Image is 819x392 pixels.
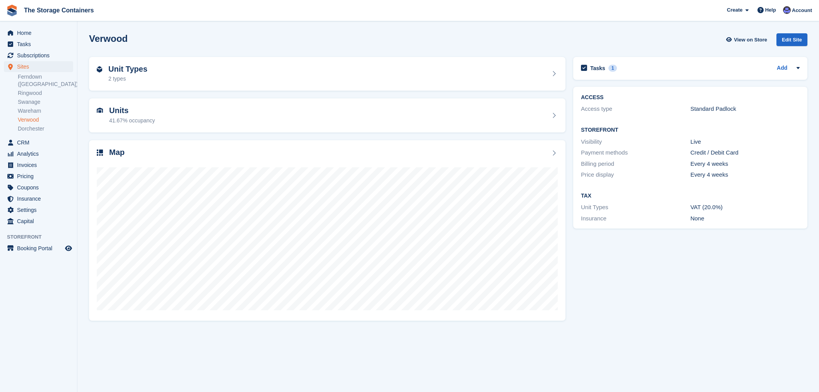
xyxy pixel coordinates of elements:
span: Home [17,28,63,38]
a: menu [4,39,73,50]
div: Access type [581,105,690,113]
div: Insurance [581,214,690,223]
div: Standard Padlock [690,105,800,113]
a: menu [4,193,73,204]
a: Ferndown ([GEOGRAPHIC_DATA]) [18,73,73,88]
span: Capital [17,216,63,227]
a: Wareham [18,107,73,115]
a: menu [4,28,73,38]
span: Help [765,6,776,14]
div: Every 4 weeks [690,170,800,179]
img: unit-type-icn-2b2737a686de81e16bb02015468b77c625bbabd49415b5ef34ead5e3b44a266d.svg [97,66,102,72]
span: Storefront [7,233,77,241]
div: None [690,214,800,223]
a: menu [4,182,73,193]
span: Create [727,6,742,14]
a: Edit Site [776,33,807,49]
img: map-icn-33ee37083ee616e46c38cad1a60f524a97daa1e2b2c8c0bc3eb3415660979fc1.svg [97,150,103,156]
h2: Unit Types [108,65,147,74]
span: Coupons [17,182,63,193]
a: Swanage [18,98,73,106]
div: Every 4 weeks [690,160,800,168]
a: menu [4,160,73,170]
span: Account [792,7,812,14]
span: Pricing [17,171,63,182]
div: 41.67% occupancy [109,117,155,125]
img: stora-icon-8386f47178a22dfd0bd8f6a31ec36ba5ce8667c1dd55bd0f319d3a0aa187defe.svg [6,5,18,16]
a: menu [4,61,73,72]
h2: Tax [581,193,800,199]
a: Unit Types 2 types [89,57,565,91]
div: Visibility [581,138,690,146]
a: menu [4,216,73,227]
div: VAT (20.0%) [690,203,800,212]
a: menu [4,50,73,61]
span: CRM [17,137,63,148]
div: Price display [581,170,690,179]
a: menu [4,148,73,159]
span: Settings [17,205,63,215]
span: Tasks [17,39,63,50]
span: Booking Portal [17,243,63,254]
div: Credit / Debit Card [690,148,800,157]
img: Dan Excell [783,6,791,14]
div: Payment methods [581,148,690,157]
img: unit-icn-7be61d7bf1b0ce9d3e12c5938cc71ed9869f7b940bace4675aadf7bd6d80202e.svg [97,108,103,113]
a: Add [777,64,787,73]
span: Invoices [17,160,63,170]
span: Analytics [17,148,63,159]
a: menu [4,205,73,215]
span: Sites [17,61,63,72]
a: Ringwood [18,89,73,97]
h2: Map [109,148,125,157]
div: Unit Types [581,203,690,212]
div: Billing period [581,160,690,168]
h2: Storefront [581,127,800,133]
h2: Verwood [89,33,128,44]
span: Subscriptions [17,50,63,61]
div: 1 [608,65,617,72]
div: Edit Site [776,33,807,46]
a: Map [89,140,565,321]
a: The Storage Containers [21,4,97,17]
span: View on Store [734,36,767,44]
a: menu [4,243,73,254]
h2: Tasks [590,65,605,72]
a: Units 41.67% occupancy [89,98,565,132]
a: View on Store [725,33,770,46]
h2: ACCESS [581,95,800,101]
a: Verwood [18,116,73,124]
div: 2 types [108,75,147,83]
h2: Units [109,106,155,115]
a: menu [4,137,73,148]
a: Dorchester [18,125,73,132]
a: menu [4,171,73,182]
span: Insurance [17,193,63,204]
a: Preview store [64,244,73,253]
div: Live [690,138,800,146]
